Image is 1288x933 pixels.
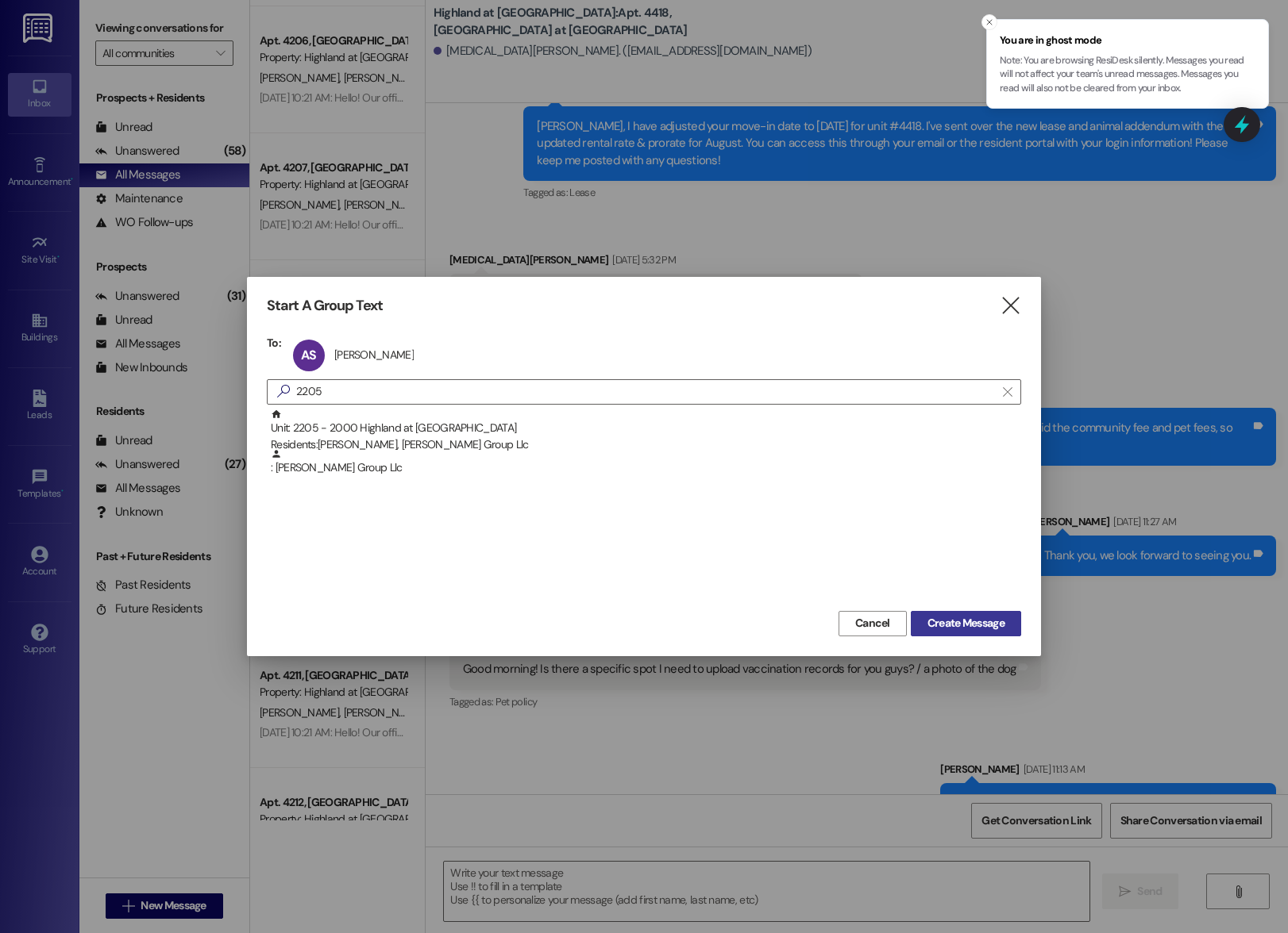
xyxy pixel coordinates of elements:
[267,409,1021,448] div: Unit: 2205 - 2000 Highland at [GEOGRAPHIC_DATA]Residents:[PERSON_NAME], [PERSON_NAME] Group Llc
[995,380,1020,404] button: Clear text
[927,615,1005,632] span: Create Message
[981,14,997,30] button: Close toast
[271,409,1021,454] div: Unit: 2205 - 2000 Highland at [GEOGRAPHIC_DATA]
[267,297,383,315] h3: Start A Group Text
[267,448,1021,488] div: : [PERSON_NAME] Group Llc
[1003,386,1012,398] i: 
[301,347,316,363] span: AS
[271,448,1021,476] div: : [PERSON_NAME] Group Llc
[1000,33,1255,48] span: You are in ghost mode
[271,436,1021,453] div: Residents: [PERSON_NAME], [PERSON_NAME] Group Llc
[839,611,907,636] button: Cancel
[271,383,296,400] i: 
[1000,298,1021,314] i: 
[855,615,890,632] span: Cancel
[334,347,414,362] div: [PERSON_NAME]
[296,381,995,403] input: Search for any contact or apartment
[267,336,281,350] h3: To:
[1000,54,1255,96] p: Note: You are browsing ResiDesk silently. Messages you read will not affect your team's unread me...
[911,611,1021,636] button: Create Message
